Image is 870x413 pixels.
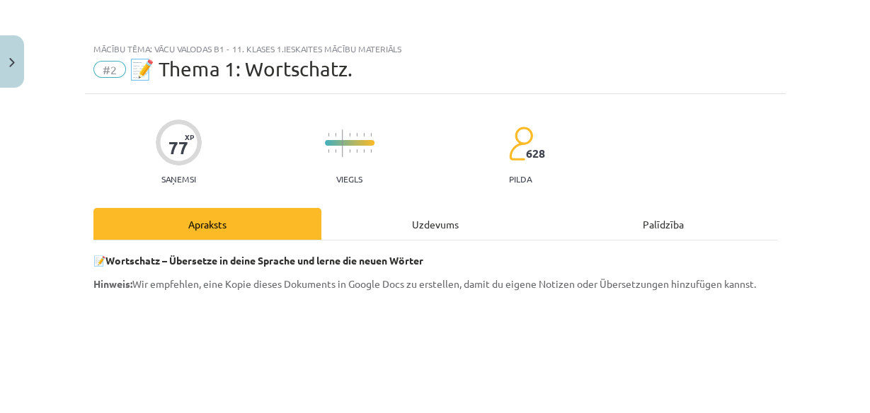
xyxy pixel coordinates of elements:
[156,174,202,184] p: Saņemsi
[356,149,357,153] img: icon-short-line-57e1e144782c952c97e751825c79c345078a6d821885a25fce030b3d8c18986b.svg
[328,133,329,136] img: icon-short-line-57e1e144782c952c97e751825c79c345078a6d821885a25fce030b3d8c18986b.svg
[93,253,777,268] p: 📝
[93,208,321,240] div: Apraksts
[335,133,336,136] img: icon-short-line-57e1e144782c952c97e751825c79c345078a6d821885a25fce030b3d8c18986b.svg
[509,174,532,184] p: pilda
[335,149,336,153] img: icon-short-line-57e1e144782c952c97e751825c79c345078a6d821885a25fce030b3d8c18986b.svg
[342,129,343,157] img: icon-long-line-d9ea69661e0d244f92f715978eff75569469978d946b2353a9bb055b3ed8787d.svg
[549,208,777,240] div: Palīdzība
[328,149,329,153] img: icon-short-line-57e1e144782c952c97e751825c79c345078a6d821885a25fce030b3d8c18986b.svg
[363,149,365,153] img: icon-short-line-57e1e144782c952c97e751825c79c345078a6d821885a25fce030b3d8c18986b.svg
[93,44,777,54] div: Mācību tēma: Vācu valodas b1 - 11. klases 1.ieskaites mācību materiāls
[185,133,194,141] span: XP
[168,138,188,158] div: 77
[356,133,357,136] img: icon-short-line-57e1e144782c952c97e751825c79c345078a6d821885a25fce030b3d8c18986b.svg
[93,61,126,78] span: #2
[321,208,549,240] div: Uzdevums
[526,147,545,160] span: 628
[336,174,362,184] p: Viegls
[370,149,372,153] img: icon-short-line-57e1e144782c952c97e751825c79c345078a6d821885a25fce030b3d8c18986b.svg
[130,57,353,81] span: 📝 Thema 1: Wortschatz.
[93,277,132,290] strong: Hinweis:
[370,133,372,136] img: icon-short-line-57e1e144782c952c97e751825c79c345078a6d821885a25fce030b3d8c18986b.svg
[349,133,350,136] img: icon-short-line-57e1e144782c952c97e751825c79c345078a6d821885a25fce030b3d8c18986b.svg
[508,126,533,161] img: students-c634bb4e5e11cddfef0936a35e636f08e4e9abd3cc4e673bd6f9a4125e45ecb1.svg
[349,149,350,153] img: icon-short-line-57e1e144782c952c97e751825c79c345078a6d821885a25fce030b3d8c18986b.svg
[9,58,15,67] img: icon-close-lesson-0947bae3869378f0d4975bcd49f059093ad1ed9edebbc8119c70593378902aed.svg
[363,133,365,136] img: icon-short-line-57e1e144782c952c97e751825c79c345078a6d821885a25fce030b3d8c18986b.svg
[93,277,756,290] span: Wir empfehlen, eine Kopie dieses Dokuments in Google Docs zu erstellen, damit du eigene Notizen o...
[105,254,423,267] strong: Wortschatz – Übersetze in deine Sprache und lerne die neuen Wörter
